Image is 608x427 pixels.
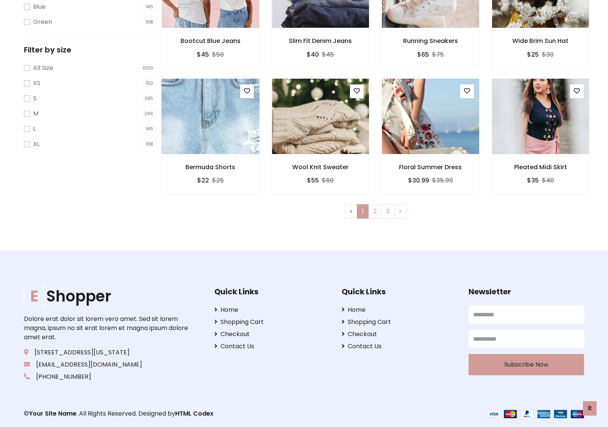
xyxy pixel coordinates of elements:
label: Green [33,17,52,27]
button: Subscribe Now [469,354,584,375]
del: $45 [322,50,334,59]
a: Your Site Name [29,409,76,418]
del: $50 [212,50,224,59]
del: $60 [322,176,334,185]
label: XL [33,140,40,149]
a: Shopping Cart [214,317,330,327]
p: [PHONE_NUMBER] [24,372,190,381]
a: Checkout [342,330,457,339]
h6: Pleated Midi Skirt [492,163,590,171]
a: Contact Us [214,342,330,351]
a: Home [342,305,457,314]
span: 145 [143,3,155,11]
h6: Running Sneakers [382,37,480,44]
span: 246 [142,110,155,117]
h6: Bermuda Shorts [161,163,260,171]
h5: Quick Links [342,287,457,296]
span: » [399,207,402,216]
h6: $35 [527,177,539,184]
p: © . All Rights Reserved. Designed by [24,409,304,418]
a: EShopper [24,287,190,305]
label: All Size [33,63,53,73]
nav: Page navigation [167,204,584,219]
h6: $40 [307,51,319,58]
del: $25 [212,176,224,185]
span: 168 [143,140,155,148]
h6: Slim Fit Denim Jeans [272,37,370,44]
h6: Bootcut Blue Jeans [161,37,260,44]
span: E [24,285,45,307]
a: 1 [357,204,369,219]
p: [EMAIL_ADDRESS][DOMAIN_NAME] [24,360,190,369]
a: Contact Us [342,342,457,351]
span: 295 [142,95,155,102]
label: XS [33,79,40,88]
h6: Wool Knit Sweater [272,163,370,171]
p: Dolore erat dolor sit lorem vero amet. Sed sit lorem magna, ipsum no sit erat lorem et magna ipsu... [24,314,190,342]
del: $30 [542,50,554,59]
span: 1000 [140,64,155,72]
h1: Shopper [24,287,190,305]
a: Shopping Cart [342,317,457,327]
a: HTML Codex [175,409,214,418]
a: Next [394,204,407,219]
h6: $25 [527,51,539,58]
h6: $45 [197,51,209,58]
label: L [33,124,36,133]
a: 2 [368,204,382,219]
label: Blue [33,2,46,11]
h6: Floral Summer Dress [382,163,480,171]
label: M [33,109,38,118]
h6: Wide Brim Sun Hat [492,37,590,44]
a: Home [214,305,330,314]
a: 3 [381,204,394,219]
span: 168 [143,18,155,26]
h6: $65 [417,51,429,58]
h6: $30.99 [408,177,429,184]
span: 145 [143,125,155,133]
h5: Quick Links [214,287,330,296]
a: Checkout [214,330,330,339]
h6: $22 [197,177,209,184]
h6: $55 [307,177,319,184]
span: 150 [143,79,155,87]
del: $35.99 [432,176,453,185]
del: $75 [432,50,444,59]
h5: Filter by size [24,45,155,54]
p: [STREET_ADDRESS][US_STATE] [24,348,190,357]
del: $40 [542,176,554,185]
label: S [33,94,36,103]
h5: Newsletter [469,287,584,296]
